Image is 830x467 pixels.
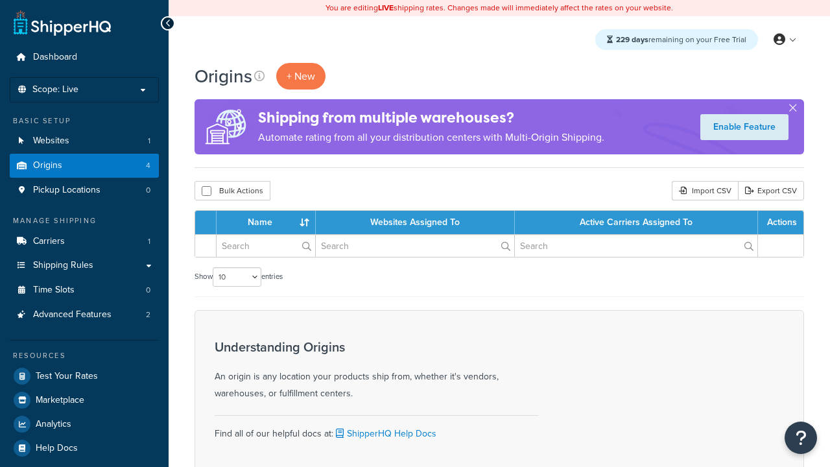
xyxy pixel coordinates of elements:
[10,303,159,327] li: Advanced Features
[36,371,98,382] span: Test Your Rates
[33,52,77,63] span: Dashboard
[616,34,648,45] strong: 229 days
[146,185,150,196] span: 0
[10,350,159,361] div: Resources
[33,236,65,247] span: Carriers
[378,2,394,14] b: LIVE
[10,303,159,327] a: Advanced Features 2
[10,230,159,254] li: Carriers
[700,114,788,140] a: Enable Feature
[148,136,150,147] span: 1
[36,395,84,406] span: Marketplace
[33,309,112,320] span: Advanced Features
[10,278,159,302] a: Time Slots 0
[33,260,93,271] span: Shipping Rules
[333,427,436,440] a: ShipperHQ Help Docs
[10,178,159,202] a: Pickup Locations 0
[36,419,71,430] span: Analytics
[10,254,159,278] a: Shipping Rules
[195,181,270,200] button: Bulk Actions
[36,443,78,454] span: Help Docs
[276,63,326,90] a: + New
[146,160,150,171] span: 4
[215,340,539,402] div: An origin is any location your products ship from, whether it's vendors, warehouses, or fulfillme...
[10,278,159,302] li: Time Slots
[32,84,78,95] span: Scope: Live
[217,211,316,234] th: Name
[316,211,515,234] th: Websites Assigned To
[316,235,514,257] input: Search
[217,235,315,257] input: Search
[738,181,804,200] a: Export CSV
[595,29,758,50] div: remaining on your Free Trial
[758,211,803,234] th: Actions
[10,154,159,178] li: Origins
[10,437,159,460] a: Help Docs
[10,115,159,126] div: Basic Setup
[258,107,604,128] h4: Shipping from multiple warehouses?
[287,69,315,84] span: + New
[10,129,159,153] a: Websites 1
[146,285,150,296] span: 0
[14,10,111,36] a: ShipperHQ Home
[33,136,69,147] span: Websites
[258,128,604,147] p: Automate rating from all your distribution centers with Multi-Origin Shipping.
[33,185,101,196] span: Pickup Locations
[148,236,150,247] span: 1
[10,45,159,69] a: Dashboard
[672,181,738,200] div: Import CSV
[213,267,261,287] select: Showentries
[215,340,539,354] h3: Understanding Origins
[33,160,62,171] span: Origins
[10,129,159,153] li: Websites
[785,422,817,454] button: Open Resource Center
[33,285,75,296] span: Time Slots
[10,178,159,202] li: Pickup Locations
[515,211,758,234] th: Active Carriers Assigned To
[10,413,159,436] a: Analytics
[10,389,159,412] a: Marketplace
[10,365,159,388] a: Test Your Rates
[10,154,159,178] a: Origins 4
[515,235,757,257] input: Search
[146,309,150,320] span: 2
[195,267,283,287] label: Show entries
[195,99,258,154] img: ad-origins-multi-dfa493678c5a35abed25fd24b4b8a3fa3505936ce257c16c00bdefe2f3200be3.png
[10,215,159,226] div: Manage Shipping
[195,64,252,89] h1: Origins
[215,415,539,442] div: Find all of our helpful docs at:
[10,230,159,254] a: Carriers 1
